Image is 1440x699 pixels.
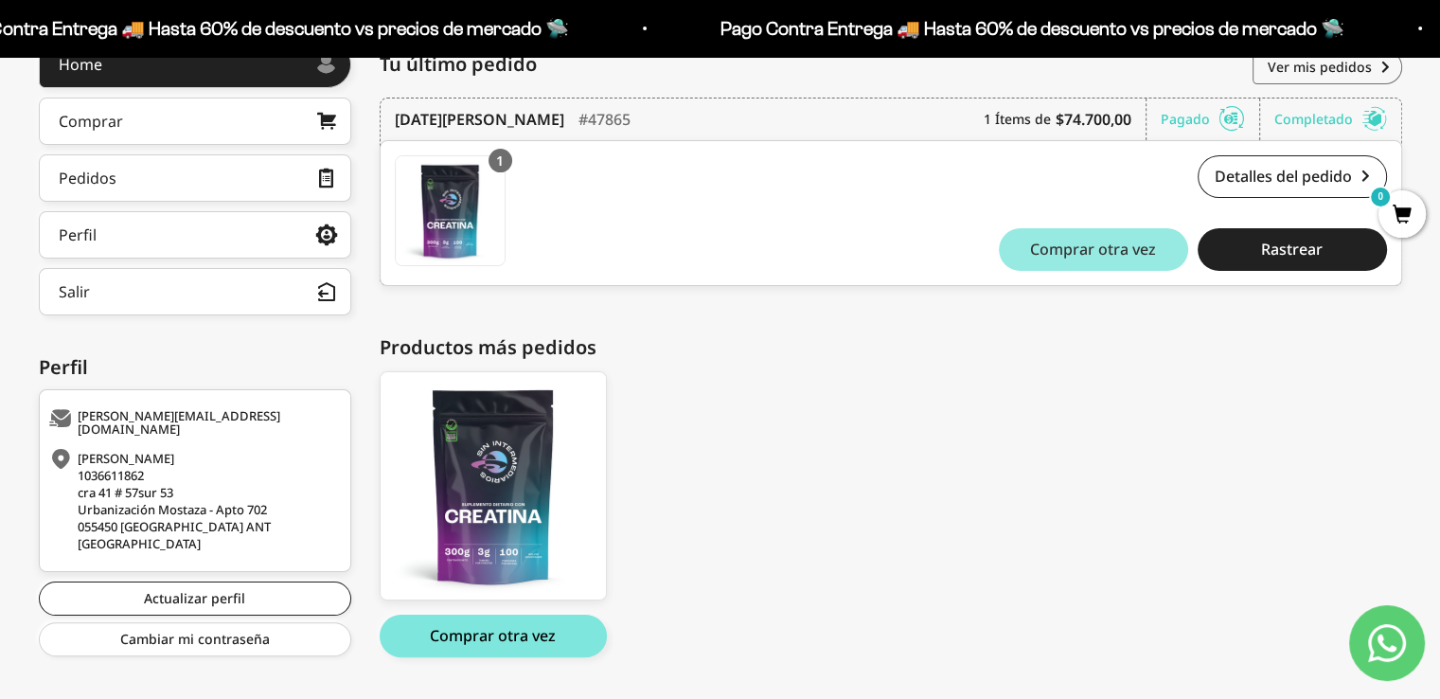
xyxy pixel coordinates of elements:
a: Creatina Monohidrato [395,155,506,266]
a: Cambiar mi contraseña [39,622,351,656]
a: Creatina Monohidrato [380,371,607,600]
div: [PERSON_NAME][EMAIL_ADDRESS][DOMAIN_NAME] [49,409,336,436]
button: Salir [39,268,351,315]
img: Translation missing: es.Creatina Monohidrato [396,156,505,265]
a: Actualizar perfil [39,582,351,616]
span: Rastrear [1261,242,1323,257]
a: Pedidos [39,154,351,202]
button: Rastrear [1198,228,1387,271]
a: Perfil [39,211,351,259]
div: Perfil [59,227,97,242]
div: Home [59,57,102,72]
div: #47865 [578,99,631,140]
div: Pedidos [59,170,116,186]
div: Salir [59,284,90,299]
span: Comprar otra vez [1030,242,1156,257]
div: [PERSON_NAME] 1036611862 cra 41 # 57sur 53 Urbanización Mostaza - Apto 702 055450 [GEOGRAPHIC_DAT... [49,450,336,552]
div: 1 [489,149,512,172]
p: Pago Contra Entrega 🚚 Hasta 60% de descuento vs precios de mercado 🛸 [717,13,1341,44]
button: Comprar otra vez [999,228,1188,271]
a: Comprar [39,98,351,145]
img: creatina_01_large.png [381,372,606,600]
button: Comprar otra vez [380,615,607,657]
div: Pagado [1161,99,1260,140]
a: Ver mis pedidos [1253,50,1402,84]
div: 1 Ítems de [984,99,1147,140]
a: Detalles del pedido [1198,155,1387,198]
a: 0 [1378,206,1426,226]
div: Completado [1274,99,1387,140]
div: Productos más pedidos [380,333,1402,362]
b: $74.700,00 [1056,108,1131,131]
span: Tu último pedido [380,50,537,79]
mark: 0 [1369,186,1392,208]
time: [DATE][PERSON_NAME] [395,108,564,131]
a: Home [39,41,351,88]
div: Perfil [39,353,351,382]
div: Comprar [59,114,123,129]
